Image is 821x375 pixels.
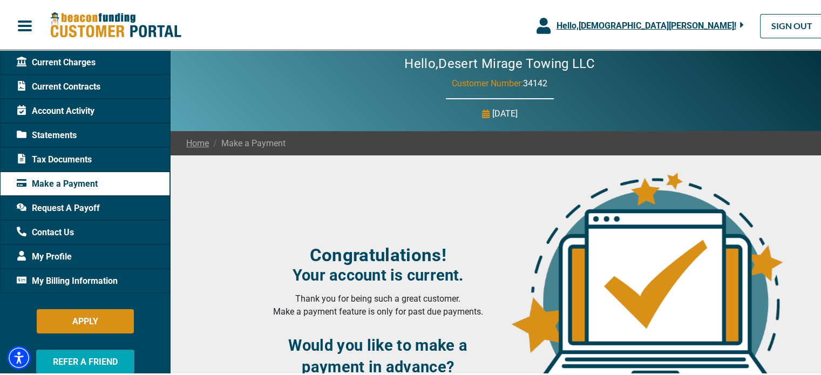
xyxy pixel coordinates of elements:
span: Make a Payment [17,176,98,189]
a: Home [186,135,209,148]
h3: Congratulations! [263,243,493,264]
span: Statements [17,127,77,140]
span: 34142 [523,77,547,87]
span: Account Activity [17,103,94,116]
button: REFER A FRIEND [36,348,134,372]
span: Customer Number: [452,77,523,87]
div: Accessibility Menu [7,344,31,368]
span: My Billing Information [17,273,118,286]
h2: Hello, Desert Mirage Towing LLC [372,54,627,70]
span: Hello, [DEMOGRAPHIC_DATA][PERSON_NAME] ! [556,19,736,29]
span: Contact Us [17,224,74,237]
span: Tax Documents [17,152,92,165]
span: Current Contracts [17,79,100,92]
p: Thank you for being such a great customer. Make a payment feature is only for past due payments. [263,291,493,317]
button: APPLY [37,308,134,332]
p: [DATE] [492,106,518,119]
span: Current Charges [17,54,96,67]
span: Request A Payoff [17,200,100,213]
span: My Profile [17,249,72,262]
h4: Your account is current. [263,264,493,283]
span: Make a Payment [209,135,286,148]
img: Beacon Funding Customer Portal Logo [50,10,181,38]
